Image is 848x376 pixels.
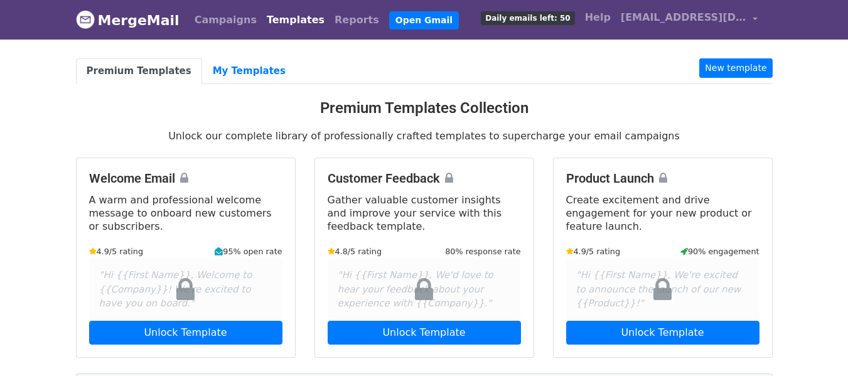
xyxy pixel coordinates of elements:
small: 4.9/5 rating [566,245,621,257]
a: Open Gmail [389,11,459,30]
div: "Hi {{First Name}}, Welcome to {{Company}}! We're excited to have you on board." [89,258,282,321]
a: My Templates [202,58,296,84]
p: Create excitement and drive engagement for your new product or feature launch. [566,193,759,233]
small: 4.8/5 rating [328,245,382,257]
a: Unlock Template [328,321,521,345]
a: Unlock Template [89,321,282,345]
a: Unlock Template [566,321,759,345]
a: [EMAIL_ADDRESS][DOMAIN_NAME] [616,5,763,35]
a: New template [699,58,772,78]
small: 95% open rate [215,245,282,257]
iframe: Chat Widget [785,316,848,376]
a: Premium Templates [76,58,202,84]
small: 4.9/5 rating [89,245,144,257]
img: MergeMail logo [76,10,95,29]
span: [EMAIL_ADDRESS][DOMAIN_NAME] [621,10,746,25]
div: "Hi {{First Name}}, We're excited to announce the launch of our new {{Product}}!" [566,258,759,321]
span: Daily emails left: 50 [481,11,574,25]
a: Templates [262,8,330,33]
p: A warm and professional welcome message to onboard new customers or subscribers. [89,193,282,233]
h4: Welcome Email [89,171,282,186]
h4: Customer Feedback [328,171,521,186]
small: 90% engagement [680,245,759,257]
p: Gather valuable customer insights and improve your service with this feedback template. [328,193,521,233]
a: Help [580,5,616,30]
small: 80% response rate [445,245,520,257]
div: "Hi {{First Name}}, We'd love to hear your feedback about your experience with {{Company}}." [328,258,521,321]
a: Daily emails left: 50 [476,5,579,30]
h3: Premium Templates Collection [76,99,773,117]
h4: Product Launch [566,171,759,186]
a: Campaigns [190,8,262,33]
p: Unlock our complete library of professionally crafted templates to supercharge your email campaigns [76,129,773,142]
a: MergeMail [76,7,180,33]
a: Reports [330,8,384,33]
